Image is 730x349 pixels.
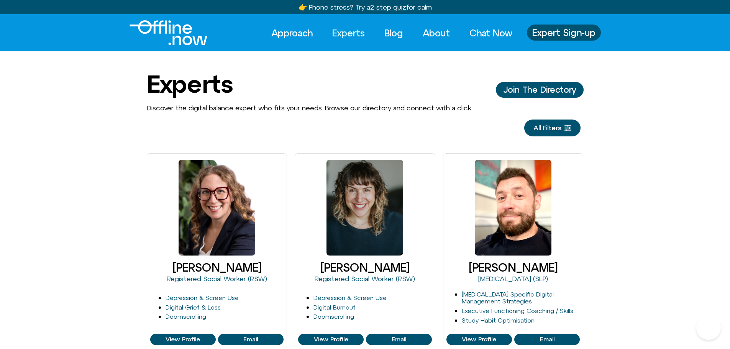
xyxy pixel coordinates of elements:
a: View Profile of Cleo Haber [298,334,364,345]
span: All Filters [533,124,561,132]
a: View Profile of Craig Selinger [446,334,512,345]
a: Expert Sign-up [527,25,601,41]
a: Depression & Screen Use [313,294,387,301]
a: Approach [264,25,320,41]
a: Experts [325,25,372,41]
span: Email [392,336,406,343]
a: Join The Director [496,82,584,97]
a: [PERSON_NAME] [172,261,261,274]
a: [PERSON_NAME] [469,261,558,274]
a: About [416,25,457,41]
a: View Profile of Blair Wexler-Singer [218,334,284,345]
a: [PERSON_NAME] [320,261,409,274]
span: Join The Directory [504,85,576,94]
span: View Profile [166,336,200,343]
a: Registered Social Worker (RSW) [315,275,415,283]
a: 👉 Phone stress? Try a2-step quizfor calm [299,3,432,11]
nav: Menu [264,25,519,41]
a: Blog [377,25,410,41]
h1: Experts [147,70,233,97]
a: Chat Now [463,25,519,41]
a: [MEDICAL_DATA] (SLP) [478,275,548,283]
a: Executive Functioning Coaching / Skills [462,307,573,314]
u: 2-step quiz [370,3,406,11]
a: Digital Grief & Loss [166,304,221,311]
a: Doomscrolling [313,313,354,320]
span: Email [243,336,258,343]
a: Digital Burnout [313,304,356,311]
a: [MEDICAL_DATA] Specific Digital Management Strategies [462,291,554,305]
iframe: Botpress [696,315,721,340]
img: offline.now [130,20,207,45]
a: Doomscrolling [166,313,206,320]
a: Depression & Screen Use [166,294,239,301]
span: Discover the digital balance expert who fits your needs. Browse our directory and connect with a ... [147,104,472,112]
span: Expert Sign-up [532,28,595,38]
div: Logo [130,20,194,45]
a: View Profile of Blair Wexler-Singer [150,334,216,345]
a: View Profile of Cleo Haber [366,334,431,345]
a: Study Habit Optimisation [462,317,535,324]
a: Registered Social Worker (RSW) [167,275,267,283]
span: Email [540,336,554,343]
span: View Profile [314,336,348,343]
a: View Profile of Craig Selinger [514,334,580,345]
a: All Filters [524,120,581,136]
span: View Profile [462,336,496,343]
